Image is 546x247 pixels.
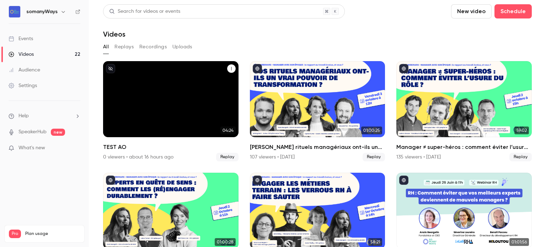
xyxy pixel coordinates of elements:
button: unpublished [106,64,115,73]
li: Manager ≠ super-héros : comment éviter l’usure du rôle ? [396,61,532,161]
button: New video [451,4,492,18]
li: help-dropdown-opener [9,112,80,120]
span: 01:00:25 [361,127,382,134]
button: published [253,176,262,185]
button: published [106,176,115,185]
button: published [399,64,408,73]
div: 107 viewers • [DATE] [250,154,295,161]
h1: Videos [103,30,125,38]
span: Replay [363,153,385,161]
span: 59:02 [514,127,529,134]
a: 59:02Manager ≠ super-héros : comment éviter l’usure du rôle ?135 viewers • [DATE]Replay [396,61,532,161]
li: Vos rituels managériaux ont-ils un vrai pouvoir de transformation ? [250,61,385,161]
span: 01:01:56 [509,238,529,246]
div: Settings [9,82,37,89]
h2: [PERSON_NAME] rituels managériaux ont-ils un vrai pouvoir de transformation ? [250,143,385,151]
a: SpeakerHub [18,128,47,136]
span: 58:21 [368,238,382,246]
span: 01:00:28 [215,238,236,246]
span: Help [18,112,29,120]
a: 04:24TEST AO0 viewers • about 16 hours agoReplay [103,61,239,161]
span: new [51,129,65,136]
h6: somanyWays [26,8,58,15]
div: Audience [9,66,40,74]
div: Search for videos or events [109,8,180,15]
div: Videos [9,51,34,58]
button: published [253,64,262,73]
div: 0 viewers • about 16 hours ago [103,154,173,161]
img: somanyWays [9,6,20,17]
button: published [399,176,408,185]
button: Replays [114,41,134,53]
button: Schedule [494,4,532,18]
a: 01:00:25[PERSON_NAME] rituels managériaux ont-ils un vrai pouvoir de transformation ?107 viewers ... [250,61,385,161]
span: Replay [216,153,239,161]
span: Pro [9,230,21,238]
span: Plan usage [25,231,80,237]
h2: Manager ≠ super-héros : comment éviter l’usure du rôle ? [396,143,532,151]
span: 04:24 [220,127,236,134]
section: Videos [103,4,532,243]
div: 135 viewers • [DATE] [396,154,441,161]
li: TEST AO [103,61,239,161]
span: What's new [18,144,45,152]
button: All [103,41,109,53]
iframe: Noticeable Trigger [72,145,80,151]
h2: TEST AO [103,143,239,151]
span: Replay [509,153,532,161]
div: Events [9,35,33,42]
button: Uploads [172,41,192,53]
button: Recordings [139,41,167,53]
